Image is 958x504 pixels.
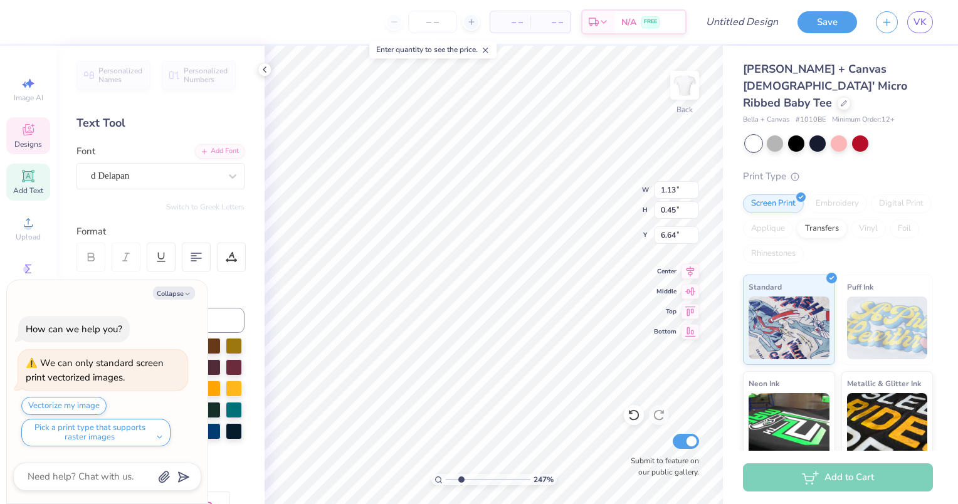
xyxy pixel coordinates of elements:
[907,11,933,33] a: VK
[76,144,95,159] label: Font
[696,9,788,34] input: Untitled Design
[749,377,779,390] span: Neon Ink
[871,194,932,213] div: Digital Print
[166,202,245,212] button: Switch to Greek Letters
[796,115,826,125] span: # 1010BE
[644,18,657,26] span: FREE
[743,219,793,238] div: Applique
[832,115,895,125] span: Minimum Order: 12 +
[654,327,676,336] span: Bottom
[184,66,228,84] span: Personalized Numbers
[654,307,676,316] span: Top
[808,194,867,213] div: Embroidery
[408,11,457,33] input: – –
[98,66,143,84] span: Personalized Names
[654,287,676,296] span: Middle
[538,16,563,29] span: – –
[621,16,636,29] span: N/A
[498,16,523,29] span: – –
[743,61,907,110] span: [PERSON_NAME] + Canvas [DEMOGRAPHIC_DATA]' Micro Ribbed Baby Tee
[743,115,789,125] span: Bella + Canvas
[913,15,927,29] span: VK
[847,280,873,293] span: Puff Ink
[624,455,699,478] label: Submit to feature on our public gallery.
[847,297,928,359] img: Puff Ink
[743,169,933,184] div: Print Type
[749,393,829,456] img: Neon Ink
[16,232,41,242] span: Upload
[369,41,497,58] div: Enter quantity to see the price.
[14,93,43,103] span: Image AI
[19,278,38,288] span: Greek
[743,244,804,263] div: Rhinestones
[534,474,554,485] span: 247 %
[26,357,164,384] div: We can only standard screen print vectorized images.
[797,11,857,33] button: Save
[195,144,245,159] div: Add Font
[890,219,919,238] div: Foil
[153,286,195,300] button: Collapse
[76,224,246,239] div: Format
[21,419,171,446] button: Pick a print type that supports raster images
[654,267,676,276] span: Center
[847,393,928,456] img: Metallic & Glitter Ink
[851,219,886,238] div: Vinyl
[743,194,804,213] div: Screen Print
[847,377,921,390] span: Metallic & Glitter Ink
[749,297,829,359] img: Standard
[26,323,122,335] div: How can we help you?
[749,280,782,293] span: Standard
[672,73,697,98] img: Back
[797,219,847,238] div: Transfers
[21,397,107,415] button: Vectorize my image
[76,115,245,132] div: Text Tool
[14,139,42,149] span: Designs
[13,186,43,196] span: Add Text
[676,104,693,115] div: Back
